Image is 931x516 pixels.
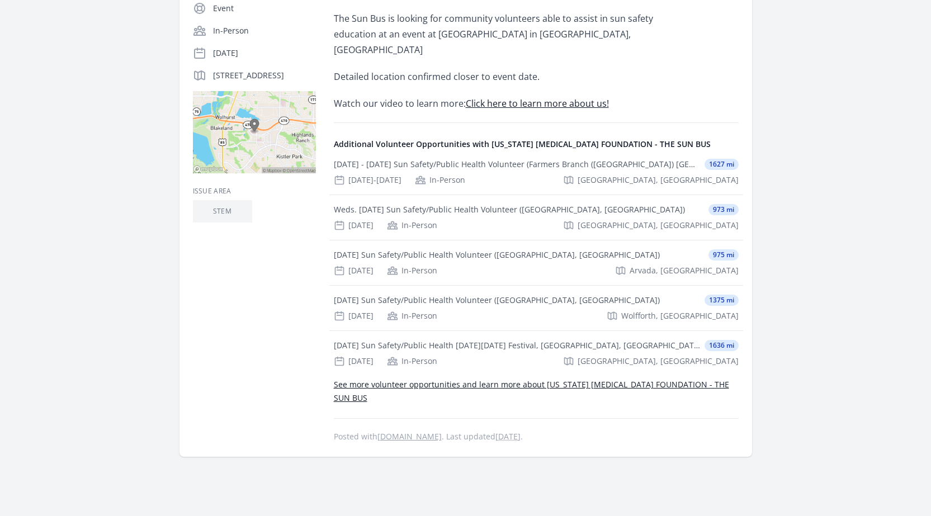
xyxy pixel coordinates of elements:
[334,379,729,403] a: See more volunteer opportunities and learn more about [US_STATE] [MEDICAL_DATA] FOUNDATION - THE ...
[213,25,316,36] p: In-Person
[377,431,442,442] a: [DOMAIN_NAME]
[334,265,374,276] div: [DATE]
[334,174,401,186] div: [DATE]-[DATE]
[193,200,252,223] li: STEM
[705,340,739,351] span: 1636 mi
[334,356,374,367] div: [DATE]
[578,356,739,367] span: [GEOGRAPHIC_DATA], [GEOGRAPHIC_DATA]
[334,310,374,321] div: [DATE]
[329,240,743,285] a: [DATE] Sun Safety/Public Health Volunteer ([GEOGRAPHIC_DATA], [GEOGRAPHIC_DATA]) 975 mi [DATE] In...
[329,150,743,195] a: [DATE] - [DATE] Sun Safety/Public Health Volunteer (Farmers Branch ([GEOGRAPHIC_DATA]) [GEOGRAPHI...
[495,431,521,442] abbr: Tue, Sep 30, 2025 5:44 PM
[334,96,661,111] p: Watch our video to learn more:
[329,331,743,376] a: [DATE] Sun Safety/Public Health [DATE][DATE] Festival, [GEOGRAPHIC_DATA], [GEOGRAPHIC_DATA]) 1636...
[334,139,739,150] h4: Additional Volunteer Opportunities with [US_STATE] [MEDICAL_DATA] FOUNDATION - THE SUN BUS
[334,69,661,84] p: Detailed location confirmed closer to event date.
[708,249,739,261] span: 975 mi
[213,70,316,81] p: [STREET_ADDRESS]
[415,174,465,186] div: In-Person
[705,159,739,170] span: 1627 mi
[334,220,374,231] div: [DATE]
[387,265,437,276] div: In-Person
[334,340,700,351] div: [DATE] Sun Safety/Public Health [DATE][DATE] Festival, [GEOGRAPHIC_DATA], [GEOGRAPHIC_DATA])
[334,295,660,306] div: [DATE] Sun Safety/Public Health Volunteer ([GEOGRAPHIC_DATA], [GEOGRAPHIC_DATA])
[334,249,660,261] div: [DATE] Sun Safety/Public Health Volunteer ([GEOGRAPHIC_DATA], [GEOGRAPHIC_DATA])
[334,204,685,215] div: Weds. [DATE] Sun Safety/Public Health Volunteer ([GEOGRAPHIC_DATA], [GEOGRAPHIC_DATA])
[329,195,743,240] a: Weds. [DATE] Sun Safety/Public Health Volunteer ([GEOGRAPHIC_DATA], [GEOGRAPHIC_DATA]) 973 mi [DA...
[630,265,739,276] span: Arvada, [GEOGRAPHIC_DATA]
[334,11,661,58] p: The Sun Bus is looking for community volunteers able to assist in sun safety education at an even...
[578,174,739,186] span: [GEOGRAPHIC_DATA], [GEOGRAPHIC_DATA]
[705,295,739,306] span: 1375 mi
[329,286,743,330] a: [DATE] Sun Safety/Public Health Volunteer ([GEOGRAPHIC_DATA], [GEOGRAPHIC_DATA]) 1375 mi [DATE] I...
[387,310,437,321] div: In-Person
[621,310,739,321] span: Wolfforth, [GEOGRAPHIC_DATA]
[193,91,316,173] img: Map
[387,356,437,367] div: In-Person
[387,220,437,231] div: In-Person
[334,432,739,441] p: Posted with . Last updated .
[708,204,739,215] span: 973 mi
[466,97,609,110] a: Click here to learn more about us!
[578,220,739,231] span: [GEOGRAPHIC_DATA], [GEOGRAPHIC_DATA]
[213,48,316,59] p: [DATE]
[213,3,316,14] p: Event
[193,187,316,196] h3: Issue area
[334,159,700,170] div: [DATE] - [DATE] Sun Safety/Public Health Volunteer (Farmers Branch ([GEOGRAPHIC_DATA]) [GEOGRAPHI...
